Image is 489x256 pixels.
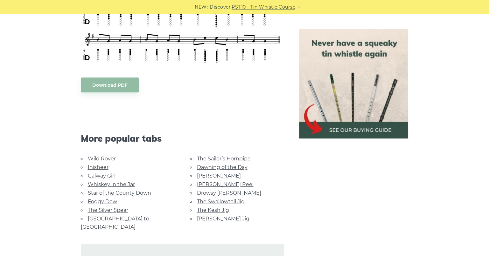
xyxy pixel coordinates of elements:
[232,3,295,11] a: PST10 - Tin Whistle Course
[88,156,116,162] a: Wild Rover
[197,164,248,170] a: Dawning of the Day
[299,29,409,138] img: tin whistle buying guide
[88,199,117,205] a: Foggy Dew
[88,190,151,196] a: Star of the County Down
[197,173,241,179] a: [PERSON_NAME]
[81,133,284,144] span: More popular tabs
[197,216,249,222] a: [PERSON_NAME] Jig
[210,3,231,11] span: Discover
[195,3,208,11] span: NEW:
[88,164,108,170] a: Inisheer
[197,190,261,196] a: Drowsy [PERSON_NAME]
[81,77,139,92] a: Download PDF
[197,199,245,205] a: The Swallowtail Jig
[88,181,135,187] a: Whiskey in the Jar
[197,156,251,162] a: The Sailor’s Hornpipe
[197,181,254,187] a: [PERSON_NAME] Reel
[88,207,128,213] a: The Silver Spear
[88,173,115,179] a: Galway Girl
[197,207,229,213] a: The Kesh Jig
[81,216,149,230] a: [GEOGRAPHIC_DATA] to [GEOGRAPHIC_DATA]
